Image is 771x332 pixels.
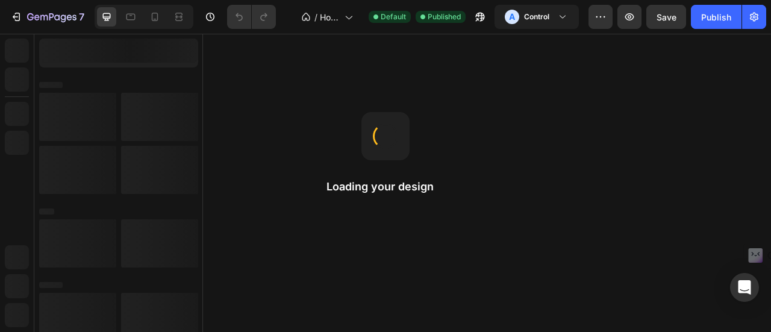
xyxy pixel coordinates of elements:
button: AControl [495,5,579,29]
div: Open Intercom Messenger [730,273,759,302]
button: Save [646,5,686,29]
p: 7 [79,10,84,24]
span: Published [428,11,461,22]
h2: Loading your design [326,180,445,194]
span: / [314,11,317,23]
button: 7 [5,5,90,29]
span: Home Page - [DATE] 22:25:39 [320,11,340,23]
p: A [509,11,515,23]
span: Default [381,11,406,22]
div: Publish [701,11,731,23]
h3: Control [524,11,549,23]
button: Publish [691,5,741,29]
div: Undo/Redo [227,5,276,29]
span: Save [657,12,676,22]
